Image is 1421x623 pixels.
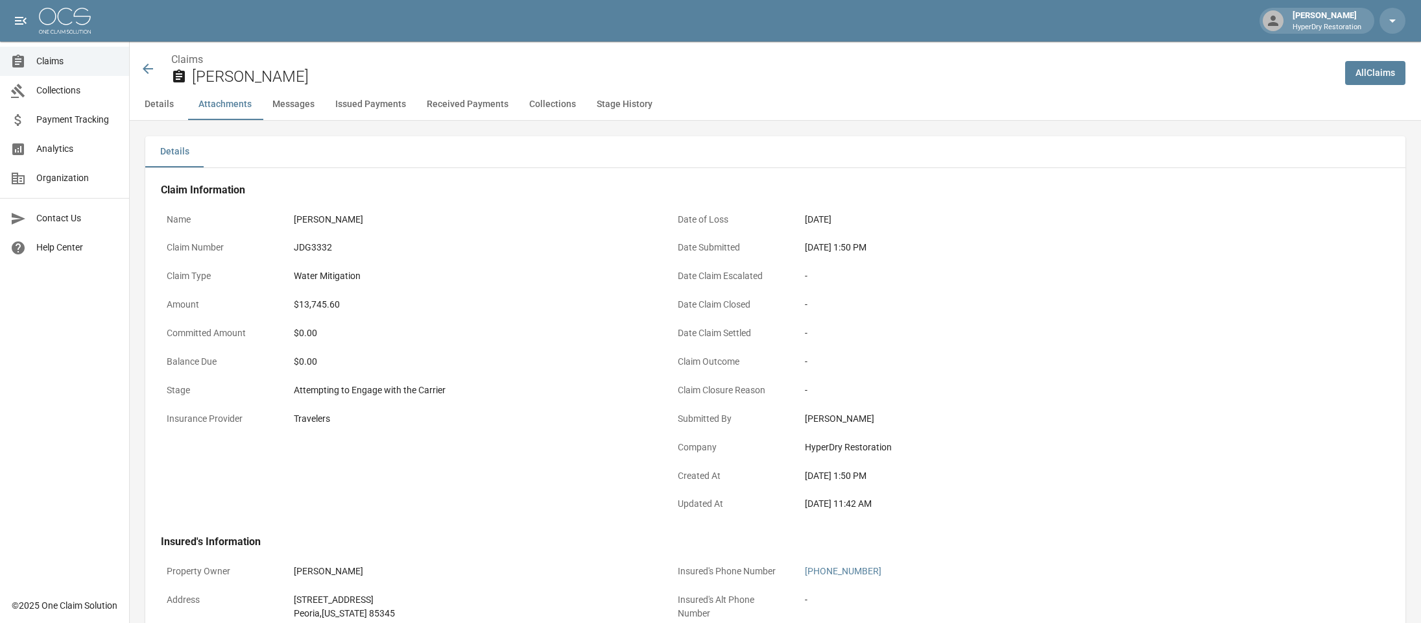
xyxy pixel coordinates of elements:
span: Payment Tracking [36,113,119,127]
button: Details [145,136,204,167]
p: Date Claim Settled [672,321,789,346]
h2: [PERSON_NAME] [192,67,1335,86]
button: Collections [519,89,586,120]
div: [DATE] 11:42 AM [805,497,1162,511]
span: Claims [36,55,119,68]
div: Travelers [294,412,651,426]
p: Created At [672,463,789,489]
span: Help Center [36,241,119,254]
nav: breadcrumb [171,52,1335,67]
button: Received Payments [416,89,519,120]
div: $0.00 [294,355,651,369]
div: [PERSON_NAME] [294,565,651,578]
p: Balance Due [161,349,278,374]
div: Attempting to Engage with the Carrier [294,384,651,397]
p: HyperDry Restoration [1293,22,1361,33]
p: Insurance Provider [161,406,278,432]
span: Organization [36,171,119,185]
h4: Claim Information [161,184,1167,197]
div: $13,745.60 [294,298,651,311]
button: Stage History [586,89,663,120]
div: [PERSON_NAME] [294,213,651,226]
p: Claim Closure Reason [672,378,789,403]
span: Collections [36,84,119,97]
div: $0.00 [294,326,651,340]
button: Attachments [188,89,262,120]
a: AllClaims [1345,61,1405,85]
div: - [805,298,1162,311]
div: [DATE] 1:50 PM [805,469,1162,483]
a: [PHONE_NUMBER] [805,566,881,576]
button: Details [130,89,188,120]
div: JDG3332 [294,241,651,254]
span: Analytics [36,142,119,156]
p: Company [672,435,789,460]
p: Submitted By [672,406,789,432]
div: Peoria , [US_STATE] 85345 [294,607,651,620]
p: Claim Type [161,263,278,289]
p: Claim Outcome [672,349,789,374]
p: Amount [161,292,278,317]
p: Stage [161,378,278,403]
button: open drawer [8,8,34,34]
a: Claims [171,53,203,66]
div: details tabs [145,136,1405,167]
div: - [805,326,1162,340]
p: Date Claim Escalated [672,263,789,289]
div: [DATE] [805,213,1162,226]
div: - [805,355,1162,369]
div: [DATE] 1:50 PM [805,241,1162,254]
button: Issued Payments [325,89,416,120]
div: HyperDry Restoration [805,441,1162,454]
p: Date Claim Closed [672,292,789,317]
h4: Insured's Information [161,535,1167,548]
div: © 2025 One Claim Solution [12,599,117,612]
span: Contact Us [36,212,119,225]
p: Date of Loss [672,207,789,232]
div: Water Mitigation [294,269,651,283]
div: - [805,384,1162,397]
p: Property Owner [161,559,278,584]
p: Updated At [672,491,789,517]
img: ocs-logo-white-transparent.png [39,8,91,34]
p: Date Submitted [672,235,789,260]
p: Insured's Phone Number [672,559,789,584]
p: Name [161,207,278,232]
div: [PERSON_NAME] [1287,9,1367,32]
div: - [805,593,1162,607]
p: Address [161,587,278,613]
button: Messages [262,89,325,120]
div: - [805,269,1162,283]
p: Committed Amount [161,321,278,346]
div: [PERSON_NAME] [805,412,1162,426]
div: anchor tabs [130,89,1421,120]
div: [STREET_ADDRESS] [294,593,651,607]
p: Claim Number [161,235,278,260]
